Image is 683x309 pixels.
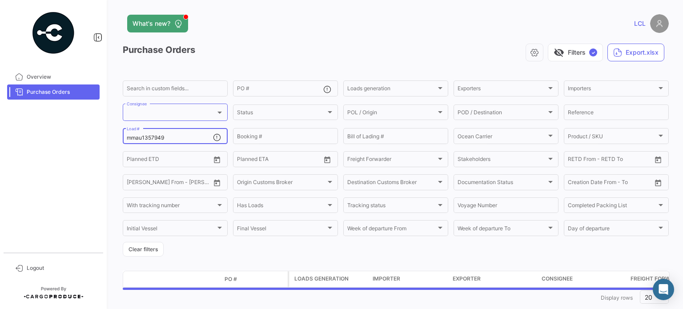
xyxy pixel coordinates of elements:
[294,275,349,283] span: Loads generation
[256,157,296,164] input: To
[321,153,334,166] button: Open calendar
[651,153,665,166] button: Open calendar
[347,157,436,164] span: Freight Forwarder
[225,275,237,283] span: PO #
[587,157,627,164] input: To
[458,227,546,233] span: Week of departure To
[123,242,164,257] button: Clear filters
[373,275,400,283] span: Importer
[542,275,573,283] span: Consignee
[650,14,669,33] img: placeholder-user.png
[587,181,627,187] input: To
[237,111,326,117] span: Status
[27,264,96,272] span: Logout
[127,15,188,32] button: What's new?
[601,294,633,301] span: Display rows
[145,181,185,187] input: To
[27,73,96,81] span: Overview
[237,181,326,187] span: Origin Customs Broker
[347,87,436,93] span: Loads generation
[634,19,646,28] span: LCL
[145,157,185,164] input: To
[653,279,674,300] div: Abrir Intercom Messenger
[163,276,221,283] datatable-header-cell: Doc. Status
[127,204,216,210] span: With tracking number
[538,271,627,287] datatable-header-cell: Consignee
[127,157,139,164] input: From
[210,176,224,189] button: Open calendar
[453,275,481,283] span: Exporter
[7,69,100,84] a: Overview
[568,181,580,187] input: From
[449,271,538,287] datatable-header-cell: Exporter
[127,227,216,233] span: Initial Vessel
[31,11,76,55] img: powered-by.png
[607,44,664,61] button: Export.xlsx
[568,135,657,141] span: Product / SKU
[568,157,580,164] input: From
[645,293,652,301] span: 20
[237,227,326,233] span: Final Vessel
[210,153,224,166] button: Open calendar
[548,44,603,61] button: visibility_offFilters✓
[133,19,170,28] span: What's new?
[458,135,546,141] span: Ocean Carrier
[589,48,597,56] span: ✓
[141,276,163,283] datatable-header-cell: Transport mode
[458,181,546,187] span: Documentation Status
[7,84,100,100] a: Purchase Orders
[347,111,436,117] span: POL / Origin
[27,88,96,96] span: Purchase Orders
[568,204,657,210] span: Completed Packing List
[458,157,546,164] span: Stakeholders
[369,271,449,287] datatable-header-cell: Importer
[347,181,436,187] span: Destination Customs Broker
[347,227,436,233] span: Week of departure From
[458,111,546,117] span: POD / Destination
[123,44,202,56] h3: Purchase Orders
[221,272,288,287] datatable-header-cell: PO #
[289,271,369,287] datatable-header-cell: Loads generation
[568,227,657,233] span: Day of departure
[347,204,436,210] span: Tracking status
[651,176,665,189] button: Open calendar
[554,47,564,58] span: visibility_off
[568,87,657,93] span: Importers
[127,181,139,187] input: From
[237,157,249,164] input: From
[458,87,546,93] span: Exporters
[237,204,326,210] span: Has Loads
